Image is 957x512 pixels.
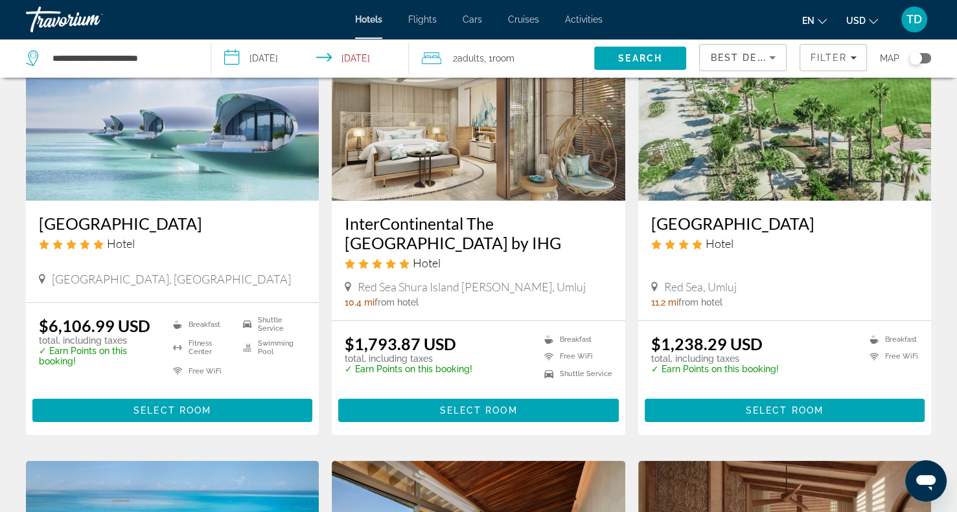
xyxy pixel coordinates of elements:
span: 10.4 mi [345,297,375,307]
a: Flights [408,14,437,25]
span: Hotel [107,236,135,250]
span: from hotel [375,297,419,307]
li: Free WiFi [863,351,918,362]
span: Best Deals [710,52,778,63]
span: USD [846,16,866,26]
span: 2 [453,49,484,67]
span: Map [880,49,899,67]
p: total, including taxes [345,353,472,364]
button: Search [594,47,687,70]
span: Select Room [439,405,517,416]
li: Free WiFi [167,362,236,379]
a: Select Room [32,401,312,416]
a: [GEOGRAPHIC_DATA] [651,214,918,233]
li: Breakfast [167,316,236,333]
p: total, including taxes [651,353,779,364]
input: Search hotel destination [51,49,191,68]
button: Change language [802,11,827,30]
li: Swimming Pool [236,339,306,356]
a: Travorium [26,3,156,36]
a: Cruises [508,14,539,25]
button: Change currency [846,11,878,30]
span: [GEOGRAPHIC_DATA], [GEOGRAPHIC_DATA] [52,272,291,286]
button: Toggle map [899,52,931,64]
p: total, including taxes [39,335,157,346]
span: Filter [810,52,847,63]
a: Select Room [338,401,618,416]
a: [GEOGRAPHIC_DATA] [39,214,306,233]
span: Hotel [413,256,441,270]
a: Cars [463,14,482,25]
p: ✓ Earn Points on this booking! [345,364,472,374]
iframe: Button to launch messaging window [905,460,947,502]
span: Red Sea, Umluj [664,280,737,294]
span: en [802,16,814,26]
p: ✓ Earn Points on this booking! [651,364,779,374]
span: Hotel [706,236,733,250]
span: Select Room [133,405,211,416]
span: , 1 [484,49,514,67]
ins: $1,793.87 USD [345,334,456,353]
li: Breakfast [863,334,918,345]
span: Red Sea Shura Island [PERSON_NAME], Umluj [358,280,586,294]
div: 4 star Hotel [651,236,918,250]
div: 5 star Hotel [345,256,612,270]
button: Select Room [32,399,312,422]
ins: $6,106.99 USD [39,316,150,335]
span: Select Room [746,405,824,416]
li: Free WiFi [538,351,612,362]
span: 11.2 mi [651,297,678,307]
button: Select check in and out date [211,39,409,78]
a: InterContinental The [GEOGRAPHIC_DATA] by IHG [345,214,612,252]
mat-select: Sort by [710,50,776,65]
li: Shuttle Service [538,368,612,379]
div: 5 star Hotel [39,236,306,250]
li: Shuttle Service [236,316,306,333]
span: Adults [457,53,484,63]
li: Breakfast [538,334,612,345]
button: Filters [800,44,867,71]
li: Fitness Center [167,339,236,356]
ins: $1,238.29 USD [651,334,763,353]
button: Select Room [645,399,925,422]
button: Select Room [338,399,618,422]
span: Room [492,53,514,63]
span: Search [618,53,662,63]
span: TD [906,13,922,26]
a: Hotels [355,14,382,25]
a: Activities [565,14,603,25]
button: Travelers: 2 adults, 0 children [409,39,594,78]
p: ✓ Earn Points on this booking! [39,346,157,366]
a: Select Room [645,401,925,416]
button: User Menu [897,6,931,33]
span: from hotel [678,297,722,307]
